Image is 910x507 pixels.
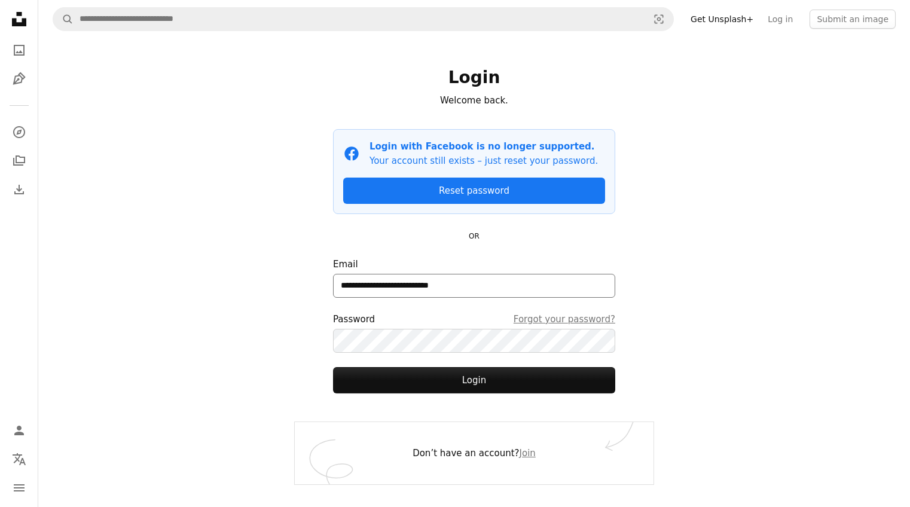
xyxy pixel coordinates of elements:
[520,448,536,459] a: Join
[370,139,598,154] p: Login with Facebook is no longer supported.
[333,312,615,326] div: Password
[761,10,800,29] a: Log in
[333,367,615,393] button: Login
[7,7,31,33] a: Home — Unsplash
[343,178,605,204] a: Reset password
[53,8,74,30] button: Search Unsplash
[333,329,615,353] input: PasswordForgot your password?
[469,232,480,240] small: OR
[7,476,31,500] button: Menu
[333,67,615,88] h1: Login
[370,154,598,168] p: Your account still exists – just reset your password.
[7,178,31,201] a: Download History
[295,422,654,484] div: Don’t have an account?
[7,38,31,62] a: Photos
[7,419,31,442] a: Log in / Sign up
[683,10,761,29] a: Get Unsplash+
[7,120,31,144] a: Explore
[53,7,674,31] form: Find visuals sitewide
[645,8,673,30] button: Visual search
[7,149,31,173] a: Collections
[810,10,896,29] button: Submit an image
[7,447,31,471] button: Language
[333,274,615,298] input: Email
[333,93,615,108] p: Welcome back.
[7,67,31,91] a: Illustrations
[514,312,615,326] a: Forgot your password?
[333,257,615,298] label: Email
